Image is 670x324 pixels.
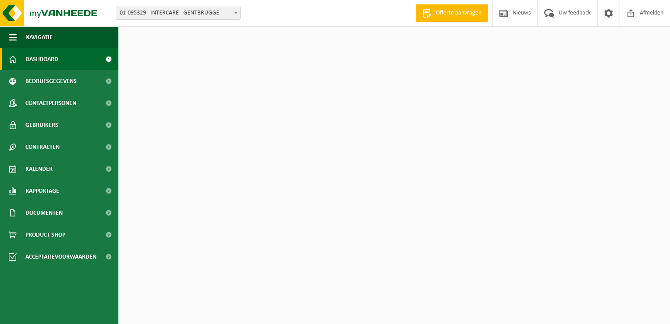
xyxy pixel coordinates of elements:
span: Product Shop [25,224,65,246]
span: Bedrijfsgegevens [25,70,77,92]
span: Acceptatievoorwaarden [25,246,96,268]
span: Contracten [25,136,60,158]
span: Offerte aanvragen [434,9,484,18]
a: Offerte aanvragen [416,4,488,22]
span: Gebruikers [25,114,58,136]
span: Documenten [25,202,63,224]
span: Contactpersonen [25,92,76,114]
span: 01-095329 - INTERCARE - GENTBRUGGE [116,7,240,19]
span: Rapportage [25,180,59,202]
span: Navigatie [25,26,53,48]
span: 01-095329 - INTERCARE - GENTBRUGGE [116,7,241,20]
span: Dashboard [25,48,58,70]
span: Kalender [25,158,53,180]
